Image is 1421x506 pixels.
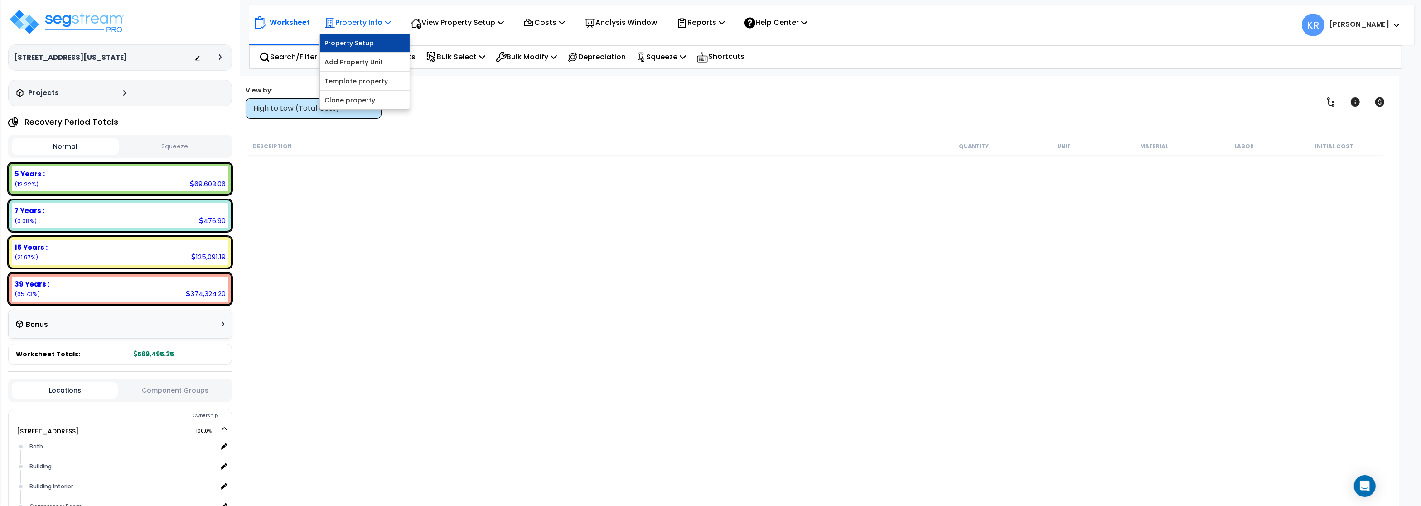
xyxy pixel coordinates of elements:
[426,51,485,63] p: Bulk Select
[12,382,118,399] button: Locations
[14,180,39,188] small: 12.221883813449926%
[677,16,725,29] p: Reports
[16,350,80,359] span: Worksheet Totals:
[270,16,310,29] p: Worksheet
[959,143,989,150] small: Quantity
[523,16,565,29] p: Costs
[14,253,38,261] small: 21.965269777883172%
[496,51,557,63] p: Bulk Modify
[134,350,174,359] b: 569,495.35
[1315,143,1353,150] small: Initial Cost
[186,289,226,298] div: 374,324.20
[8,8,126,35] img: logo_pro_r.png
[246,86,382,95] div: View by:
[122,385,228,395] button: Component Groups
[27,461,217,472] div: Building
[1354,475,1376,497] div: Open Intercom Messenger
[14,217,37,225] small: 0.08374080666330287%
[27,481,217,492] div: Building Interior
[27,410,232,421] div: Ownership
[324,16,391,29] p: Property Info
[196,426,220,437] span: 100.0%
[1057,143,1071,150] small: Unit
[567,51,626,63] p: Depreciation
[320,53,410,71] a: Add Property Unit
[14,169,45,179] b: 5 Years :
[253,103,365,114] div: High to Low (Total Cost)
[12,138,119,155] button: Normal
[14,243,48,252] b: 15 Years :
[744,16,807,29] p: Help Center
[199,216,226,225] div: 476.90
[691,46,749,68] div: Shortcuts
[636,51,686,63] p: Squeeze
[253,143,292,150] small: Description
[320,34,410,52] a: Property Setup
[190,179,226,189] div: 69,603.06
[562,46,631,68] div: Depreciation
[26,321,48,329] h3: Bonus
[411,16,504,29] p: View Property Setup
[320,72,410,90] a: Template property
[1329,19,1389,29] b: [PERSON_NAME]
[17,427,79,436] a: [STREET_ADDRESS] 100.0%
[121,139,228,155] button: Squeeze
[259,51,317,63] p: Search/Filter
[191,252,226,262] div: 125,091.19
[585,16,657,29] p: Analysis Window
[28,88,59,97] h3: Projects
[696,50,744,63] p: Shortcuts
[14,279,49,289] b: 39 Years :
[14,206,44,215] b: 7 Years :
[1302,14,1324,36] span: KR
[24,117,118,126] h4: Recovery Period Totals
[27,441,217,452] div: Bath
[1234,143,1254,150] small: Labor
[320,91,410,109] a: Clone property
[14,290,40,298] small: 65.7291056020036%
[14,53,127,62] h3: [STREET_ADDRESS][US_STATE]
[1140,143,1168,150] small: Material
